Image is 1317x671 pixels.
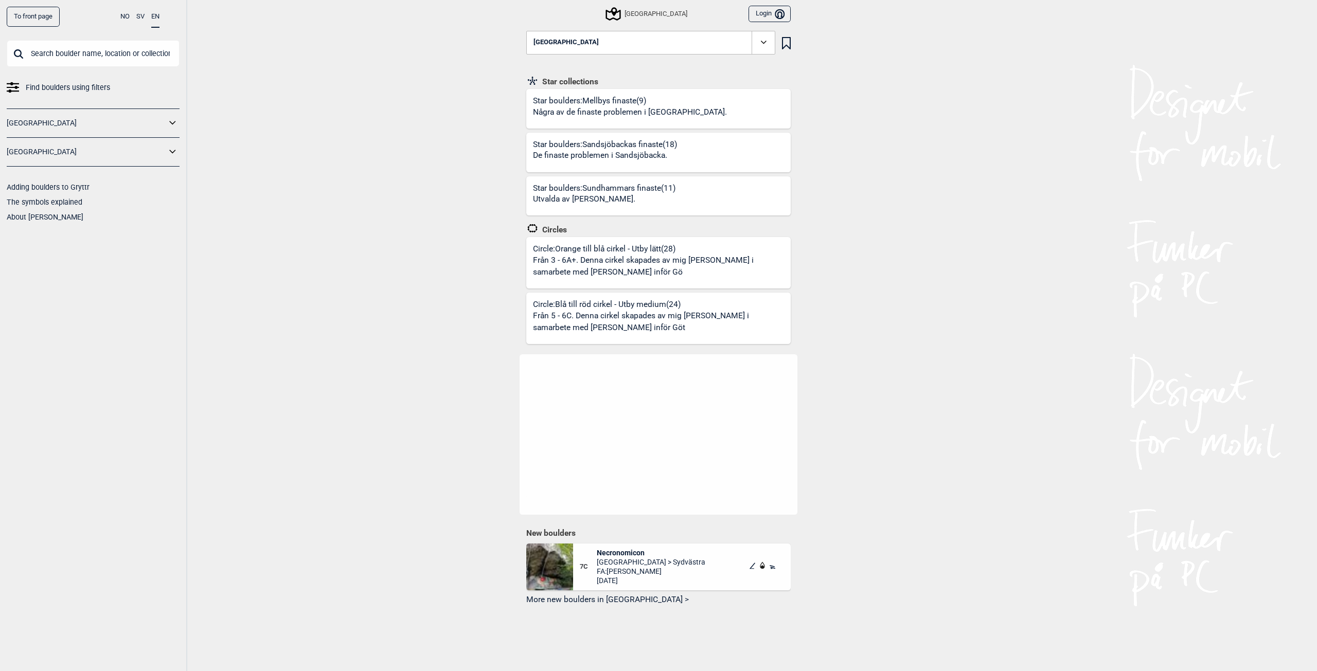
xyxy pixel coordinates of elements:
[749,6,791,23] button: Login
[533,96,731,129] div: Star boulders: Mellbys finaste (9)
[7,80,180,95] a: Find boulders using filters
[526,592,791,608] button: More new boulders in [GEOGRAPHIC_DATA] >
[526,543,573,590] img: Necronomicon
[526,293,791,344] a: Circle:Blå till röd cirkel - Utby medium(24)Från 5 - 6C. Denna cirkel skapades av mig [PERSON_NAM...
[7,183,90,191] a: Adding boulders to Gryttr
[7,144,166,159] a: [GEOGRAPHIC_DATA]
[526,31,775,55] button: [GEOGRAPHIC_DATA]
[151,7,159,28] button: EN
[7,116,166,131] a: [GEOGRAPHIC_DATA]
[120,7,130,27] button: NO
[533,106,727,118] p: Några av de finaste problemen i [GEOGRAPHIC_DATA].
[539,225,567,235] span: Circles
[526,528,791,538] h1: New boulders
[526,133,791,172] a: Star boulders:Sandsjöbackas finaste(18)De finaste problemen i Sandsjöbacka.
[26,80,110,95] span: Find boulders using filters
[526,237,791,288] a: Circle:Orange till blå cirkel - Utby lätt(28)Från 3 - 6A+. Denna cirkel skapades av mig [PERSON_N...
[597,567,705,576] span: FA: [PERSON_NAME]
[533,299,791,344] div: Circle: Blå till röd cirkel - Utby medium (24)
[533,255,788,279] p: Från 3 - 6A+. Denna cirkel skapades av mig [PERSON_NAME] i samarbete med [PERSON_NAME] inför Gö
[533,39,599,46] span: [GEOGRAPHIC_DATA]
[526,543,791,590] div: Necronomicon7CNecronomicon[GEOGRAPHIC_DATA] > SydvästraFA:[PERSON_NAME][DATE]
[7,198,82,206] a: The symbols explained
[533,139,677,172] div: Star boulders: Sandsjöbackas finaste (18)
[533,150,674,161] p: De finaste problemen i Sandsjöbacka.
[533,244,791,288] div: Circle: Orange till blå cirkel - Utby lätt (28)
[533,183,675,216] div: Star boulders: Sundhammars finaste (11)
[7,40,180,67] input: Search boulder name, location or collection
[533,310,788,334] p: Från 5 - 6C. Denna cirkel skapades av mig [PERSON_NAME] i samarbete med [PERSON_NAME] inför Göt
[526,89,791,129] a: Star boulders:Mellbys finaste(9)Några av de finaste problemen i [GEOGRAPHIC_DATA].
[580,563,597,571] span: 7C
[533,193,672,205] p: Utvalda av [PERSON_NAME].
[597,576,705,585] span: [DATE]
[607,8,687,20] div: [GEOGRAPHIC_DATA]
[597,557,705,567] span: [GEOGRAPHIC_DATA] > Sydvästra
[7,7,60,27] a: To front page
[539,77,598,87] span: Star collections
[526,176,791,216] a: Star boulders:Sundhammars finaste(11)Utvalda av [PERSON_NAME].
[597,548,705,557] span: Necronomicon
[7,213,83,221] a: About [PERSON_NAME]
[136,7,145,27] button: SV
